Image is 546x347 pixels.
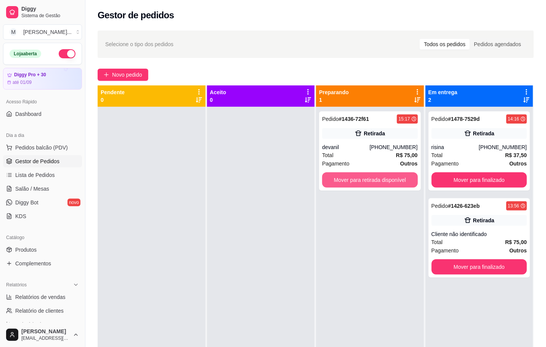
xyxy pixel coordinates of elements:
div: devanil [322,143,369,151]
span: Lista de Pedidos [15,171,55,179]
a: Relatório de clientes [3,305,82,317]
div: [PHONE_NUMBER] [369,143,418,151]
span: Salão / Mesas [15,185,49,193]
p: Em entrega [429,88,458,96]
a: KDS [3,210,82,222]
strong: Outros [509,247,527,254]
span: Pedido [432,203,448,209]
button: Mover para finalizado [432,259,527,275]
span: plus [104,72,109,77]
strong: R$ 75,00 [505,239,527,245]
p: 0 [101,96,125,104]
span: Pedido [432,116,448,122]
a: Produtos [3,244,82,256]
div: 14:16 [508,116,519,122]
span: Produtos [15,246,37,254]
div: Loja aberta [10,50,41,58]
a: Salão / Mesas [3,183,82,195]
a: Dashboard [3,108,82,120]
p: Pendente [101,88,125,96]
span: KDS [15,212,26,220]
div: Pedidos agendados [470,39,525,50]
button: Novo pedido [98,69,148,81]
button: Pedidos balcão (PDV) [3,141,82,154]
div: Dia a dia [3,129,82,141]
a: Relatório de mesas [3,318,82,331]
div: risina [432,143,479,151]
span: Dashboard [15,110,42,118]
span: Novo pedido [112,71,142,79]
span: Sistema de Gestão [21,13,79,19]
strong: # 1436-72f61 [339,116,369,122]
a: Gestor de Pedidos [3,155,82,167]
span: Pagamento [432,159,459,168]
div: Retirada [473,217,495,224]
a: Diggy Botnovo [3,196,82,209]
article: Diggy Pro + 30 [14,72,46,78]
strong: Outros [509,161,527,167]
h2: Gestor de pedidos [98,9,174,21]
span: Selecione o tipo dos pedidos [105,40,173,48]
button: Alterar Status [59,49,75,58]
div: Catálogo [3,231,82,244]
span: Pagamento [432,246,459,255]
div: [PHONE_NUMBER] [479,143,527,151]
span: Diggy Bot [15,199,39,206]
div: Todos os pedidos [420,39,470,50]
span: M [10,28,17,36]
button: Select a team [3,24,82,40]
a: Relatórios de vendas [3,291,82,303]
span: Relatórios [6,282,27,288]
a: Diggy Pro + 30até 01/09 [3,68,82,90]
strong: Outros [400,161,418,167]
div: 15:17 [398,116,410,122]
span: Relatórios de vendas [15,293,66,301]
span: Relatório de clientes [15,307,64,315]
button: Mover para finalizado [432,172,527,188]
a: Complementos [3,257,82,270]
strong: R$ 37,50 [505,152,527,158]
span: Gestor de Pedidos [15,157,59,165]
span: Total [322,151,334,159]
button: Mover para retirada disponível [322,172,418,188]
a: DiggySistema de Gestão [3,3,82,21]
div: 13:56 [508,203,519,209]
p: 2 [429,96,458,104]
p: 1 [319,96,349,104]
button: [PERSON_NAME][EMAIL_ADDRESS][DOMAIN_NAME] [3,326,82,344]
div: Acesso Rápido [3,96,82,108]
div: Cliente não identificado [432,230,527,238]
p: Preparando [319,88,349,96]
span: Relatório de mesas [15,321,61,328]
span: Total [432,151,443,159]
span: Pedidos balcão (PDV) [15,144,68,151]
div: [PERSON_NAME] ... [23,28,72,36]
span: [EMAIL_ADDRESS][DOMAIN_NAME] [21,335,70,341]
article: até 01/09 [13,79,32,85]
strong: R$ 75,00 [396,152,418,158]
span: Pedido [322,116,339,122]
span: Complementos [15,260,51,267]
strong: # 1478-7529d [448,116,480,122]
span: [PERSON_NAME] [21,328,70,335]
span: Diggy [21,6,79,13]
div: Retirada [473,130,495,137]
p: Aceito [210,88,226,96]
a: Lista de Pedidos [3,169,82,181]
span: Pagamento [322,159,350,168]
p: 0 [210,96,226,104]
div: Retirada [364,130,385,137]
span: Total [432,238,443,246]
strong: # 1426-623eb [448,203,480,209]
